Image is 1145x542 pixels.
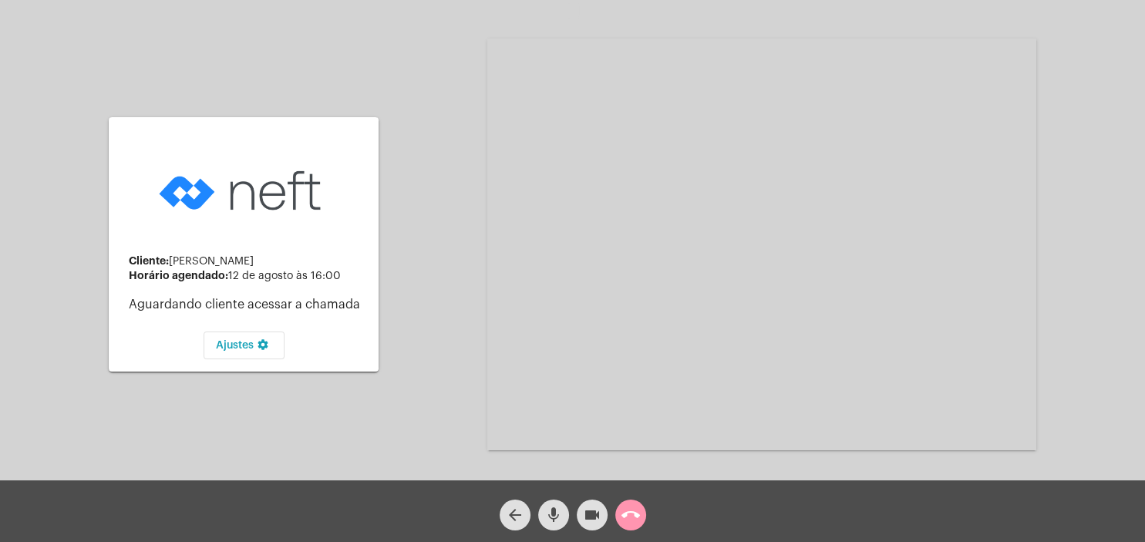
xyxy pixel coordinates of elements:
[129,255,169,266] strong: Cliente:
[254,338,272,357] mat-icon: settings
[204,332,285,359] button: Ajustes
[155,146,332,235] img: logo-neft-novo-2.png
[216,340,272,351] span: Ajustes
[544,506,563,524] mat-icon: mic
[583,506,601,524] mat-icon: videocam
[621,506,640,524] mat-icon: call_end
[129,270,228,281] strong: Horário agendado:
[129,270,366,282] div: 12 de agosto às 16:00
[129,298,366,311] p: Aguardando cliente acessar a chamada
[129,255,366,268] div: [PERSON_NAME]
[506,506,524,524] mat-icon: arrow_back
